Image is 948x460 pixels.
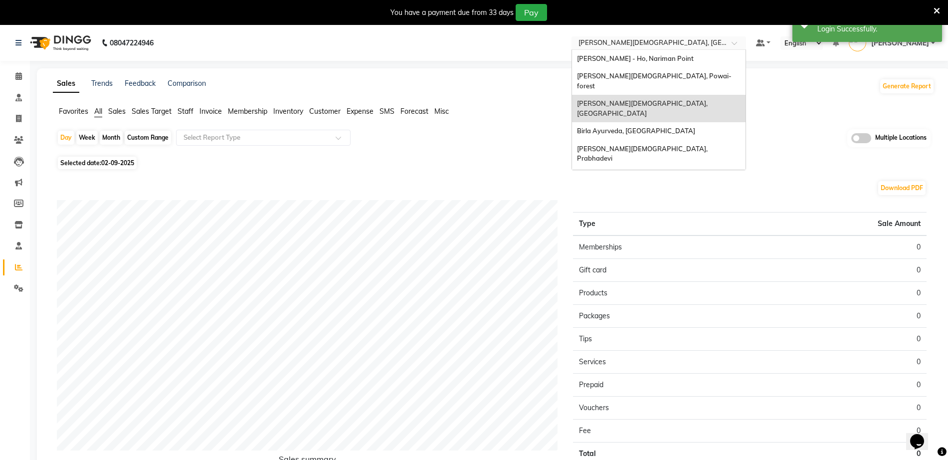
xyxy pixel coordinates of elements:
td: 0 [750,396,927,419]
span: Birla Ayurveda, [GEOGRAPHIC_DATA] [577,127,695,135]
span: [PERSON_NAME] - Ho, Nariman Point [577,54,694,62]
a: Comparison [168,79,206,88]
span: [PERSON_NAME][DEMOGRAPHIC_DATA], [GEOGRAPHIC_DATA] [577,99,709,117]
b: 08047224946 [110,29,154,57]
span: Membership [228,107,267,116]
a: Sales [53,75,79,93]
ng-dropdown-panel: Options list [571,49,746,170]
span: [PERSON_NAME] [871,38,929,48]
td: 0 [750,281,927,304]
td: Services [573,350,750,373]
td: Prepaid [573,373,750,396]
img: logo [25,29,94,57]
td: Gift card [573,258,750,281]
button: Download PDF [878,181,926,195]
span: Sales [108,107,126,116]
div: Login Successfully. [817,24,935,34]
td: 0 [750,327,927,350]
img: Rizwana [849,34,866,51]
td: 0 [750,373,927,396]
button: Pay [516,4,547,21]
span: All [94,107,102,116]
span: Misc [434,107,449,116]
span: [PERSON_NAME][DEMOGRAPHIC_DATA], Powai-forest [577,72,732,90]
button: Generate Report [880,79,934,93]
iframe: chat widget [906,420,938,450]
span: Staff [178,107,193,116]
td: Tips [573,327,750,350]
span: SMS [379,107,394,116]
span: Favorites [59,107,88,116]
td: 0 [750,304,927,327]
div: Custom Range [125,131,171,145]
span: Inventory [273,107,303,116]
td: 0 [750,350,927,373]
span: Customer [309,107,341,116]
span: Multiple Locations [875,133,927,143]
div: You have a payment due from 33 days [390,7,514,18]
td: Vouchers [573,396,750,419]
span: 02-09-2025 [101,159,134,167]
div: Week [76,131,98,145]
span: Selected date: [58,157,137,169]
span: Forecast [400,107,428,116]
a: Trends [91,79,113,88]
td: Fee [573,419,750,442]
th: Type [573,212,750,235]
td: 0 [750,258,927,281]
td: 0 [750,419,927,442]
td: Products [573,281,750,304]
div: Month [100,131,123,145]
th: Sale Amount [750,212,927,235]
td: 0 [750,235,927,259]
span: [PERSON_NAME][DEMOGRAPHIC_DATA], Prabhadevi [577,145,709,163]
span: Sales Target [132,107,172,116]
a: Feedback [125,79,156,88]
span: Invoice [199,107,222,116]
td: Packages [573,304,750,327]
td: Memberships [573,235,750,259]
div: Day [58,131,74,145]
span: Expense [347,107,374,116]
